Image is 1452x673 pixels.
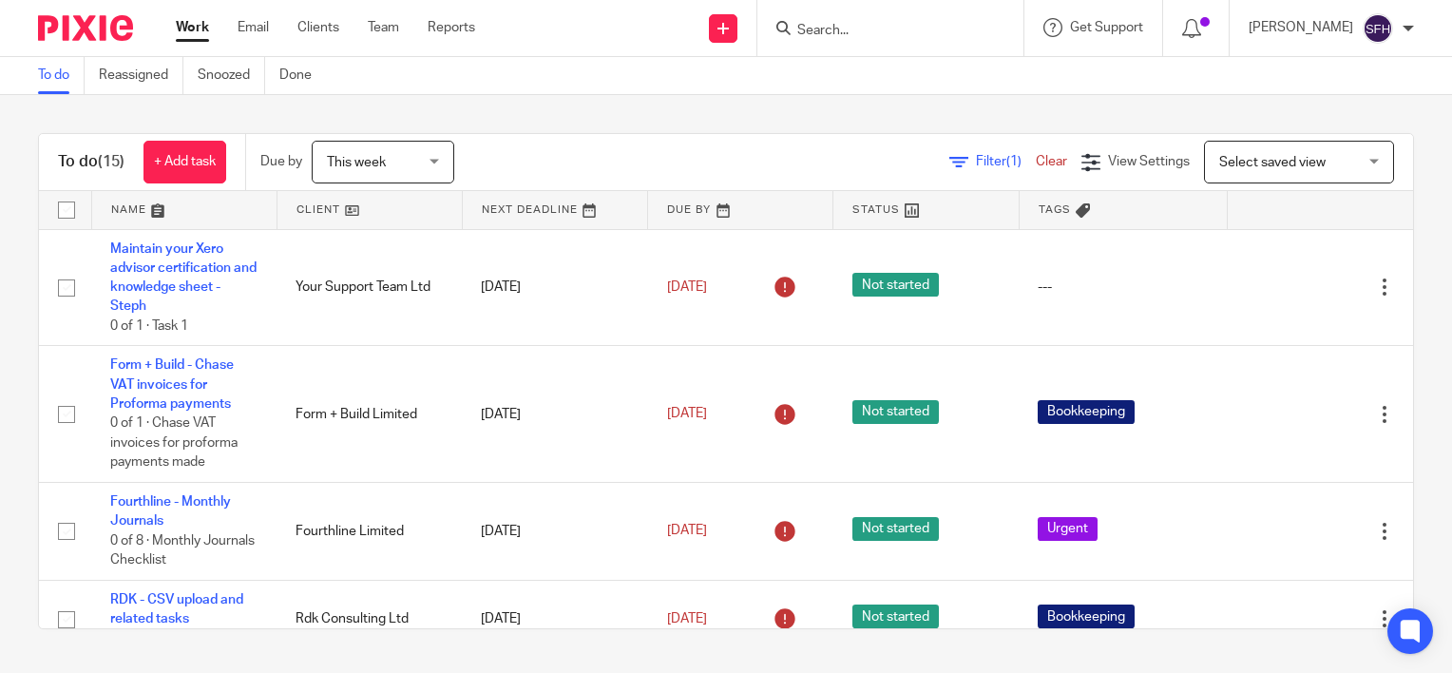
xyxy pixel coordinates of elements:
[428,18,475,37] a: Reports
[327,156,386,169] span: This week
[1249,18,1353,37] p: [PERSON_NAME]
[1038,517,1098,541] span: Urgent
[1006,155,1022,168] span: (1)
[462,229,647,346] td: [DATE]
[99,57,183,94] a: Reassigned
[277,346,462,483] td: Form + Build Limited
[1108,155,1190,168] span: View Settings
[368,18,399,37] a: Team
[110,319,188,333] span: 0 of 1 · Task 1
[238,18,269,37] a: Email
[1038,400,1135,424] span: Bookkeeping
[1070,21,1143,34] span: Get Support
[277,580,462,658] td: Rdk Consulting Ltd
[277,229,462,346] td: Your Support Team Ltd
[38,15,133,41] img: Pixie
[143,141,226,183] a: + Add task
[277,483,462,581] td: Fourthline Limited
[1363,13,1393,44] img: svg%3E
[1038,605,1135,628] span: Bookkeeping
[462,580,647,658] td: [DATE]
[1219,156,1326,169] span: Select saved view
[110,242,257,314] a: Maintain your Xero advisor certification and knowledge sheet - Steph
[667,525,707,538] span: [DATE]
[198,57,265,94] a: Snoozed
[976,155,1036,168] span: Filter
[1036,155,1067,168] a: Clear
[110,495,231,528] a: Fourthline - Monthly Journals
[667,407,707,420] span: [DATE]
[1038,278,1209,297] div: ---
[852,605,939,628] span: Not started
[260,152,302,171] p: Due by
[852,517,939,541] span: Not started
[297,18,339,37] a: Clients
[667,280,707,294] span: [DATE]
[795,23,966,40] input: Search
[176,18,209,37] a: Work
[462,483,647,581] td: [DATE]
[58,152,124,172] h1: To do
[110,358,234,411] a: Form + Build - Chase VAT invoices for Proforma payments
[667,612,707,625] span: [DATE]
[852,400,939,424] span: Not started
[462,346,647,483] td: [DATE]
[110,534,255,567] span: 0 of 8 · Monthly Journals Checklist
[110,417,238,470] span: 0 of 1 · Chase VAT invoices for proforma payments made
[852,273,939,297] span: Not started
[279,57,326,94] a: Done
[38,57,85,94] a: To do
[98,154,124,169] span: (15)
[1039,204,1071,215] span: Tags
[110,593,243,625] a: RDK - CSV upload and related tasks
